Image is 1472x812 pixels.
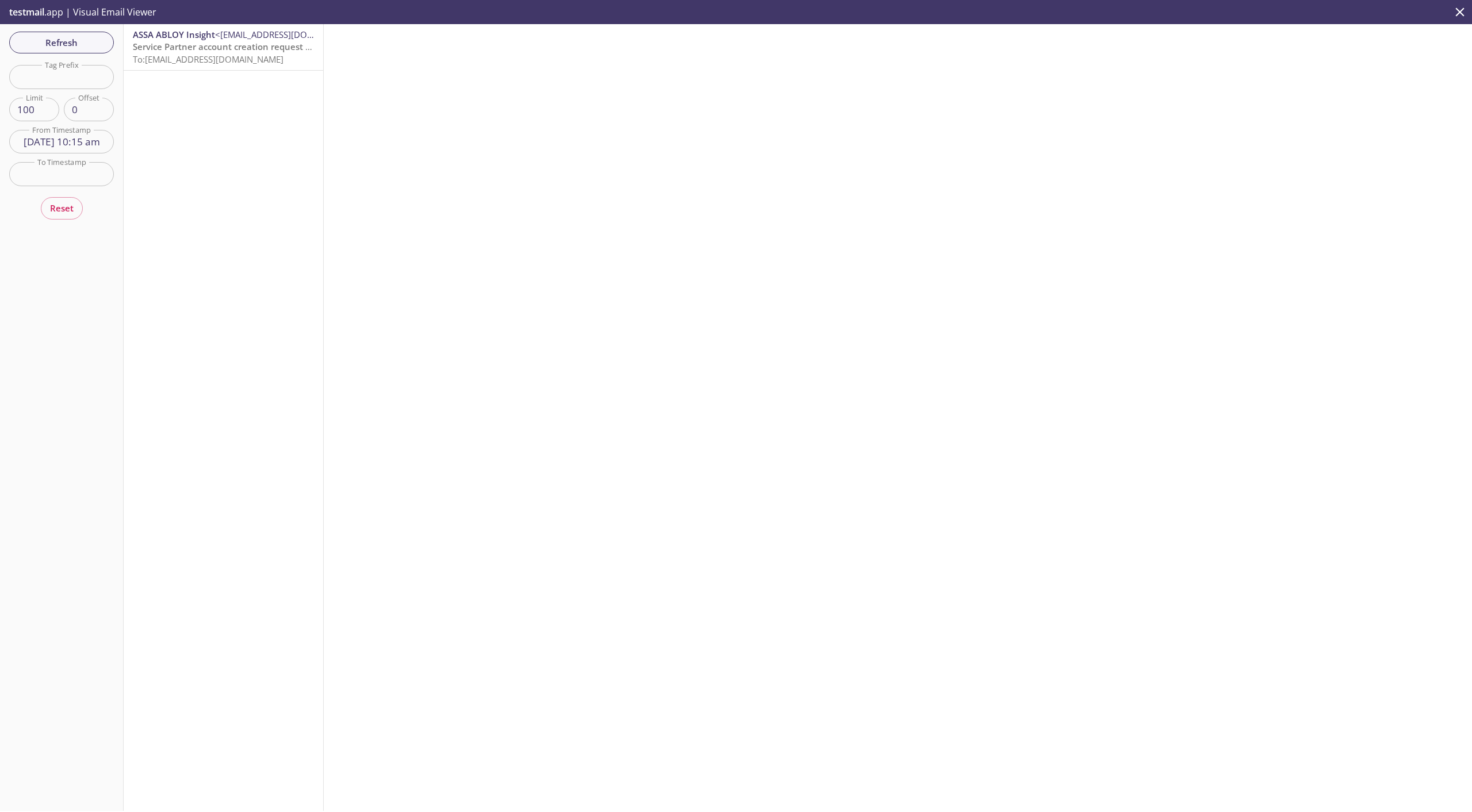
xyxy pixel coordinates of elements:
span: To: [EMAIL_ADDRESS][DOMAIN_NAME] [133,53,283,65]
div: ASSA ABLOY Insight<[EMAIL_ADDRESS][DOMAIN_NAME]>Service Partner account creation request submitte... [124,24,323,70]
button: Reset [41,197,83,219]
span: Service Partner account creation request submitted [133,41,348,52]
span: testmail [9,6,44,18]
span: ASSA ABLOY Insight [133,29,215,40]
span: Reset [50,201,74,215]
span: <[EMAIL_ADDRESS][DOMAIN_NAME]> [215,29,364,40]
nav: emails [124,24,323,71]
span: Refresh [18,35,105,50]
button: Refresh [9,32,114,53]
